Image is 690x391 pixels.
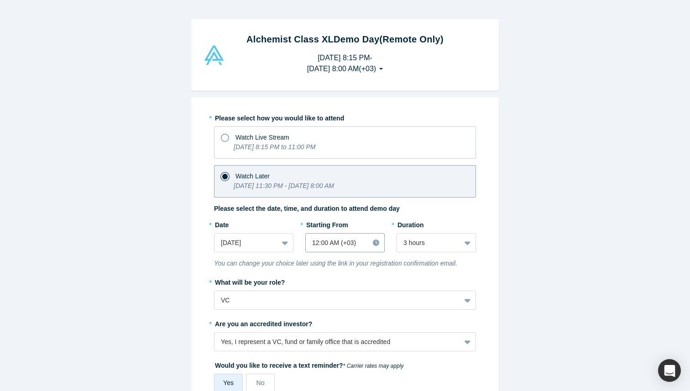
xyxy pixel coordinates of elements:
[214,110,476,123] label: Please select how you would like to attend
[298,49,392,78] button: [DATE] 8:15 PM-[DATE] 8:00 AM(+03)
[246,34,444,44] strong: Alchemist Class XL Demo Day (Remote Only)
[234,182,334,189] i: [DATE] 11:30 PM - [DATE] 8:00 AM
[343,363,404,369] em: * Carrier rates may apply
[305,217,348,230] label: Starting From
[214,204,400,214] label: Please select the date, time, and duration to attend demo day
[256,379,265,386] span: No
[397,217,476,230] label: Duration
[214,316,476,329] label: Are you an accredited investor?
[214,260,457,267] i: You can change your choice later using the link in your registration confirmation email.
[214,358,476,370] label: Would you like to receive a text reminder?
[235,134,289,141] span: Watch Live Stream
[203,46,225,65] img: Alchemist Vault Logo
[235,172,270,180] span: Watch Later
[234,143,315,151] i: [DATE] 8:15 PM to 11:00 PM
[214,275,476,287] label: What will be your role?
[223,379,234,386] span: Yes
[214,217,293,230] label: Date
[221,337,454,347] div: Yes, I represent a VC, fund or family office that is accredited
